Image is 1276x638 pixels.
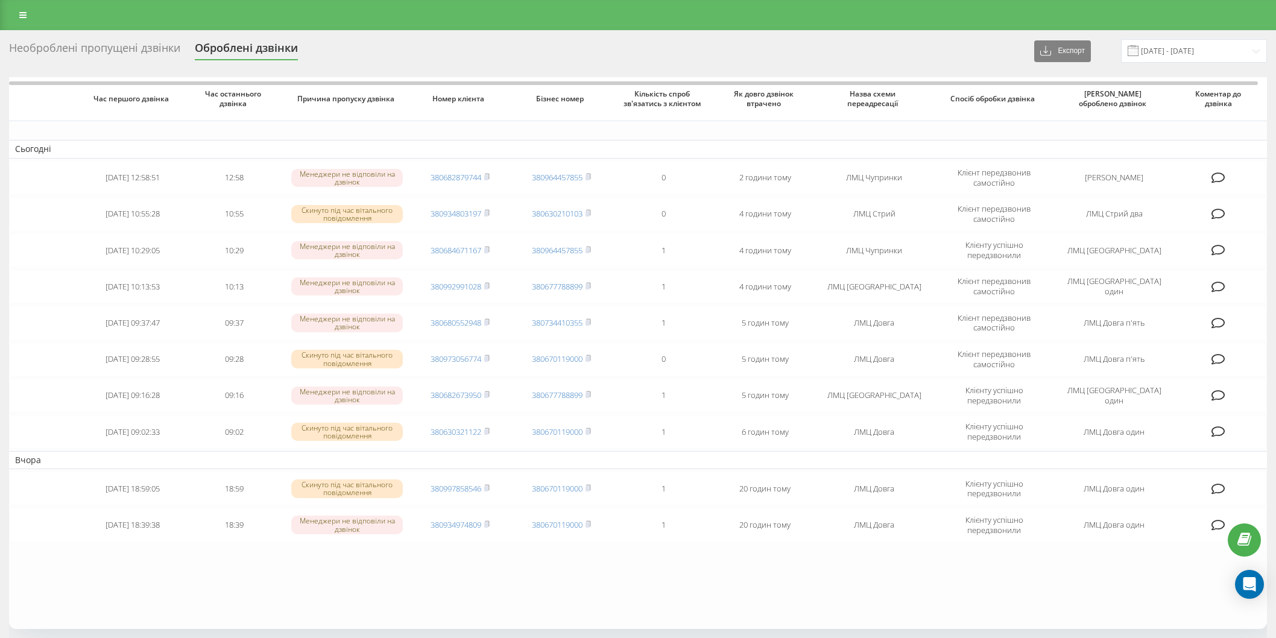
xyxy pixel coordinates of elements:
[82,306,184,340] td: [DATE] 09:37:47
[291,423,403,441] div: Скинуто під час вітального повідомлення
[291,387,403,405] div: Менеджери не відповіли на дзвінок
[431,172,481,183] a: 380682879744
[715,197,816,231] td: 4 години тому
[532,483,583,494] a: 380670119000
[816,306,932,340] td: ЛМЦ Довга
[532,317,583,328] a: 380734410355
[715,415,816,449] td: 6 годин тому
[613,472,715,505] td: 1
[291,277,403,295] div: Менеджери не відповіли на дзвінок
[613,270,715,303] td: 1
[82,270,184,303] td: [DATE] 10:13:53
[183,343,285,376] td: 09:28
[715,472,816,505] td: 20 годин тому
[1034,40,1091,62] button: Експорт
[183,233,285,267] td: 10:29
[932,197,1056,231] td: Клієнт передзвонив самостійно
[715,508,816,542] td: 20 годин тому
[431,208,481,219] a: 380934803197
[532,519,583,530] a: 380670119000
[816,233,932,267] td: ЛМЦ Чупринки
[816,197,932,231] td: ЛМЦ Стрий
[82,233,184,267] td: [DATE] 10:29:05
[816,415,932,449] td: ЛМЦ Довга
[183,161,285,195] td: 12:58
[932,270,1056,303] td: Клієнт передзвонив самостійно
[1067,89,1161,108] span: [PERSON_NAME] оброблено дзвінок
[613,415,715,449] td: 1
[532,390,583,400] a: 380677788899
[1056,306,1172,340] td: ЛМЦ Довга п'ять
[521,94,602,104] span: Бізнес номер
[932,161,1056,195] td: Клієнт передзвонив самостійно
[932,343,1056,376] td: Клієнт передзвонив самостійно
[183,472,285,505] td: 18:59
[9,451,1267,469] td: Вчора
[291,205,403,223] div: Скинуто під час вітального повідомлення
[623,89,704,108] span: Кількість спроб зв'язатись з клієнтом
[291,169,403,187] div: Менеджери не відповіли на дзвінок
[613,161,715,195] td: 0
[816,472,932,505] td: ЛМЦ Довга
[613,343,715,376] td: 0
[827,89,921,108] span: Назва схеми переадресації
[715,379,816,412] td: 5 годин тому
[715,306,816,340] td: 5 годин тому
[532,426,583,437] a: 380670119000
[613,379,715,412] td: 1
[431,519,481,530] a: 380934974809
[932,379,1056,412] td: Клієнту успішно передзвонили
[297,94,397,104] span: Причина пропуску дзвінка
[82,415,184,449] td: [DATE] 09:02:33
[9,140,1267,158] td: Сьогодні
[82,161,184,195] td: [DATE] 12:58:51
[715,161,816,195] td: 2 години тому
[431,317,481,328] a: 380680552948
[183,270,285,303] td: 10:13
[1056,508,1172,542] td: ЛМЦ Довга один
[932,472,1056,505] td: Клієнту успішно передзвонили
[816,161,932,195] td: ЛМЦ Чупринки
[194,89,275,108] span: Час останнього дзвінка
[431,281,481,292] a: 380992991028
[82,379,184,412] td: [DATE] 09:16:28
[183,379,285,412] td: 09:16
[932,508,1056,542] td: Клієнту успішно передзвонили
[195,42,298,60] div: Оброблені дзвінки
[1056,270,1172,303] td: ЛМЦ [GEOGRAPHIC_DATA] один
[1056,379,1172,412] td: ЛМЦ [GEOGRAPHIC_DATA] один
[431,245,481,256] a: 380684671167
[715,270,816,303] td: 4 години тому
[932,233,1056,267] td: Клієнту успішно передзвонили
[944,94,1044,104] span: Спосіб обробки дзвінка
[183,306,285,340] td: 09:37
[291,516,403,534] div: Менеджери не відповіли на дзвінок
[715,343,816,376] td: 5 годин тому
[183,415,285,449] td: 09:02
[9,42,180,60] div: Необроблені пропущені дзвінки
[1235,570,1264,599] div: Open Intercom Messenger
[82,508,184,542] td: [DATE] 18:39:38
[932,415,1056,449] td: Клієнту успішно передзвонили
[1056,415,1172,449] td: ЛМЦ Довга один
[613,306,715,340] td: 1
[291,314,403,332] div: Менеджери не відповіли на дзвінок
[431,426,481,437] a: 380630321122
[816,379,932,412] td: ЛМЦ [GEOGRAPHIC_DATA]
[431,353,481,364] a: 380973056774
[532,208,583,219] a: 380630210103
[816,508,932,542] td: ЛМЦ Довга
[816,270,932,303] td: ЛМЦ [GEOGRAPHIC_DATA]
[613,508,715,542] td: 1
[291,350,403,368] div: Скинуто під час вітального повідомлення
[532,281,583,292] a: 380677788899
[431,483,481,494] a: 380997858546
[816,343,932,376] td: ЛМЦ Довга
[1056,161,1172,195] td: [PERSON_NAME]
[1056,343,1172,376] td: ЛМЦ Довга п'ять
[613,233,715,267] td: 1
[532,245,583,256] a: 380964457855
[532,353,583,364] a: 380670119000
[183,197,285,231] td: 10:55
[82,197,184,231] td: [DATE] 10:55:28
